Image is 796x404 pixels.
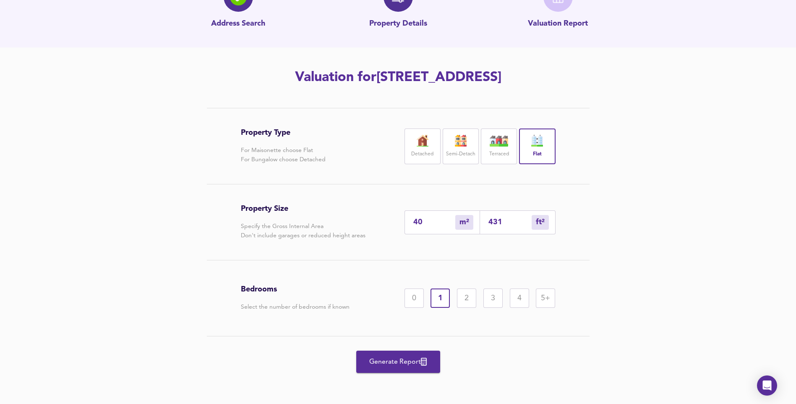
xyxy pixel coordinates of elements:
[488,218,532,226] input: Sqft
[483,289,503,308] div: 3
[241,204,365,213] h3: Property Size
[446,149,475,160] label: Semi-Detach
[369,18,427,29] p: Property Details
[241,146,326,164] p: For Maisonette choose Flat For Bungalow choose Detached
[365,356,432,368] span: Generate Report
[510,289,529,308] div: 4
[457,289,476,308] div: 2
[532,215,549,230] div: m²
[211,18,265,29] p: Address Search
[443,129,479,164] div: Semi-Detach
[241,285,350,294] h3: Bedrooms
[489,149,509,160] label: Terraced
[405,289,424,308] div: 0
[413,218,455,226] input: Enter sqm
[411,149,433,160] label: Detached
[356,351,440,373] button: Generate Report
[450,135,471,147] img: house-icon
[405,129,441,164] div: Detached
[241,302,350,312] p: Select the number of bedrooms if known
[481,129,517,164] div: Terraced
[533,149,542,160] label: Flat
[431,289,450,308] div: 1
[241,128,326,137] h3: Property Type
[519,129,555,164] div: Flat
[161,68,636,87] h2: Valuation for [STREET_ADDRESS]
[527,135,548,147] img: flat-icon
[528,18,588,29] p: Valuation Report
[241,222,365,240] p: Specify the Gross Internal Area Don't include garages or reduced height areas
[488,135,509,147] img: house-icon
[412,135,433,147] img: house-icon
[455,215,473,230] div: m²
[536,289,555,308] div: 5+
[757,375,777,396] div: Open Intercom Messenger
